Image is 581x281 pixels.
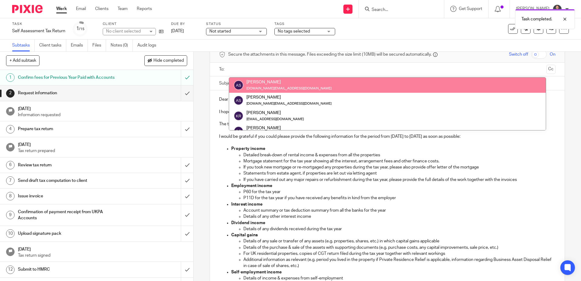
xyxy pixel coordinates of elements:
div: 1 [76,25,84,32]
label: Task [12,22,65,26]
span: Switch off [509,51,528,57]
strong: Employment income [231,184,272,188]
p: Tax return prepared [18,148,187,154]
p: I hope you are keeping well. [219,109,555,115]
label: Status [206,22,267,26]
p: P60 for the tax year [243,189,555,195]
button: + Add subtask [6,55,40,66]
p: Details of the purchase & sale of the assets with supporting documents (e.g. purchase costs, any ... [243,245,555,251]
span: Secure the attachments in this message. Files exceeding the size limit (10MB) will be secured aut... [228,51,431,57]
img: svg%3E [234,80,243,90]
p: Task completed. [521,16,552,22]
small: [EMAIL_ADDRESS][DOMAIN_NAME] [246,117,304,121]
a: Work [56,6,67,12]
small: /15 [79,27,84,31]
h1: Confirm fees for Previous Year Paid with Accounts [18,73,122,82]
img: svg%3E [234,111,243,121]
h1: Review tax return [18,161,122,170]
h1: [DATE] [18,140,187,148]
strong: Interest income [231,202,263,206]
a: Reports [137,6,152,12]
a: Audit logs [137,40,161,51]
div: [PERSON_NAME] [246,125,304,131]
h1: Send draft tax computation to client [18,176,122,185]
a: Clients [95,6,108,12]
h1: [DATE] [18,104,187,112]
p: Details of any other interest income [243,213,555,220]
h1: Issue invoice [18,192,122,201]
div: 2 [6,89,15,98]
span: Not started [209,29,231,33]
span: No tags selected [278,29,310,33]
small: [DOMAIN_NAME][EMAIL_ADDRESS][DOMAIN_NAME] [246,102,332,105]
label: Tags [274,22,335,26]
strong: Self-employment income [231,270,282,274]
label: Subject: [219,80,235,86]
img: Pixie [12,5,43,13]
a: Files [92,40,106,51]
h1: Prepare tax return [18,124,122,134]
h1: Request information [18,88,122,98]
p: Tax return signed [18,252,187,258]
div: 4 [6,125,15,134]
span: [DATE] [171,29,184,33]
h1: Submit to HMRC [18,265,122,274]
a: Team [118,6,128,12]
a: Emails [71,40,88,51]
button: Cc [546,65,555,74]
p: Details of any sale or transfer of any assets (e.g. properties, shares, etc.) in which capital ga... [243,238,555,244]
button: Hide completed [144,55,187,66]
strong: Dividend income [231,221,265,225]
p: If you took new mortgage or re-mortgaged any properties during the tax year, please also provide ... [243,164,555,170]
p: The tax year 2024/ 2025 has ended on [DATE] . So, we are planning to start preparing your persona... [219,121,555,127]
p: Detailed break-down of rental income & expenses from all the properties [243,152,555,158]
div: No client selected [106,28,146,34]
p: Information requested [18,112,187,118]
p: For UK residential properties, copies of CGT return filed during the tax year together with relev... [243,251,555,257]
p: If you have carried out any major repairs or refurbishment during the tax year, please provide th... [243,177,555,183]
label: To: [219,66,226,72]
h1: [DATE] [18,245,187,252]
label: Client [103,22,163,26]
p: Statements from estate agent, if properties are let out via letting agent [243,170,555,176]
img: svg%3E [234,95,243,105]
span: On [550,51,555,57]
div: Self Assessment Tax Return [12,28,65,34]
p: Dear [PERSON_NAME], [219,96,555,102]
a: Client tasks [39,40,66,51]
div: 9 [6,211,15,219]
p: I would be grateful if you could please provide the following information for the period from [DA... [219,134,555,140]
h1: Confirmation of payment receipt from UKPA Accounts [18,207,122,223]
small: [DOMAIN_NAME][EMAIL_ADDRESS][DOMAIN_NAME] [246,87,332,90]
div: 12 [6,265,15,274]
p: Account summary or tax deduction summary from all the banks for the year [243,207,555,213]
p: Additional information as relevant (e.g. period you lived in the property if Private Residence Re... [243,257,555,269]
label: Due by [171,22,198,26]
div: 6 [6,161,15,169]
a: Notes (0) [111,40,133,51]
p: Mortgage statement for the tax year showing all the interest, arrangement fees and other finance ... [243,158,555,164]
div: [PERSON_NAME] [246,94,332,100]
strong: Capital gains [231,233,258,237]
div: 8 [6,192,15,200]
div: 1 [6,73,15,82]
img: My%20Photo.jpg [552,4,562,14]
div: 10 [6,229,15,238]
div: 7 [6,176,15,185]
p: Details of any dividends received during the tax year [243,226,555,232]
div: [PERSON_NAME] [246,109,304,116]
h1: Upload signature pack [18,229,122,238]
a: Email [76,6,86,12]
p: P11D for the tax year if you have received any benefits in kind from the employer [243,195,555,201]
strong: Property income [231,147,265,151]
div: [PERSON_NAME] [246,79,332,85]
a: Subtasks [12,40,35,51]
span: Hide completed [153,58,184,63]
img: svg%3E [234,126,243,136]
